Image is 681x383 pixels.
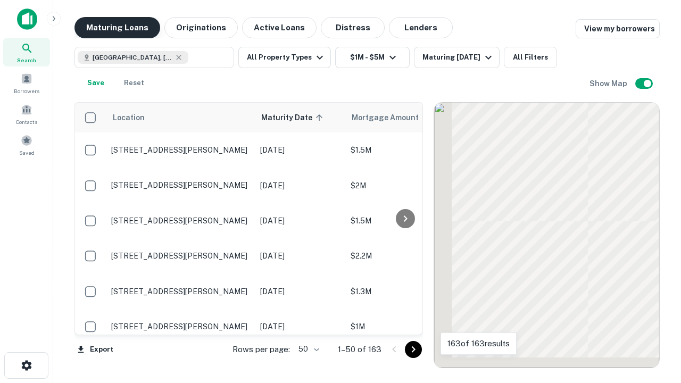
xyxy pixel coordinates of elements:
p: [STREET_ADDRESS][PERSON_NAME] [111,216,250,226]
p: [DATE] [260,144,340,156]
a: View my borrowers [576,19,660,38]
p: Rows per page: [232,343,290,356]
span: Contacts [16,118,37,126]
button: Originations [164,17,238,38]
span: Search [17,56,36,64]
p: $1.5M [351,144,457,156]
th: Maturity Date [255,103,345,132]
img: capitalize-icon.png [17,9,37,30]
p: [DATE] [260,180,340,191]
p: 1–50 of 163 [338,343,381,356]
span: Mortgage Amount [352,111,433,124]
button: All Property Types [238,47,331,68]
a: Saved [3,130,50,159]
span: Location [112,111,145,124]
p: $2M [351,180,457,191]
button: Lenders [389,17,453,38]
button: Go to next page [405,341,422,358]
p: [DATE] [260,250,340,262]
p: $1.3M [351,286,457,297]
button: Active Loans [242,17,317,38]
div: 0 0 [434,103,659,368]
th: Location [106,103,255,132]
div: Maturing [DATE] [422,51,495,64]
button: Reset [117,72,151,94]
p: [DATE] [260,286,340,297]
span: Saved [19,148,35,157]
p: [STREET_ADDRESS][PERSON_NAME] [111,145,250,155]
a: Contacts [3,99,50,128]
iframe: Chat Widget [628,298,681,349]
button: $1M - $5M [335,47,410,68]
p: [STREET_ADDRESS][PERSON_NAME] [111,287,250,296]
button: Export [74,342,116,357]
div: 50 [294,342,321,357]
p: $2.2M [351,250,457,262]
th: Mortgage Amount [345,103,462,132]
button: Save your search to get updates of matches that match your search criteria. [79,72,113,94]
span: Borrowers [14,87,39,95]
a: Search [3,38,50,66]
p: [DATE] [260,321,340,332]
p: 163 of 163 results [447,337,510,350]
button: All Filters [504,47,557,68]
span: Maturity Date [261,111,326,124]
button: Maturing [DATE] [414,47,500,68]
p: [STREET_ADDRESS][PERSON_NAME] [111,251,250,261]
h6: Show Map [589,78,629,89]
p: [STREET_ADDRESS][PERSON_NAME] [111,322,250,331]
span: [GEOGRAPHIC_DATA], [GEOGRAPHIC_DATA], [GEOGRAPHIC_DATA] [93,53,172,62]
a: Borrowers [3,69,50,97]
p: $1M [351,321,457,332]
button: Maturing Loans [74,17,160,38]
button: Distress [321,17,385,38]
p: [DATE] [260,215,340,227]
p: $1.5M [351,215,457,227]
p: [STREET_ADDRESS][PERSON_NAME] [111,180,250,190]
